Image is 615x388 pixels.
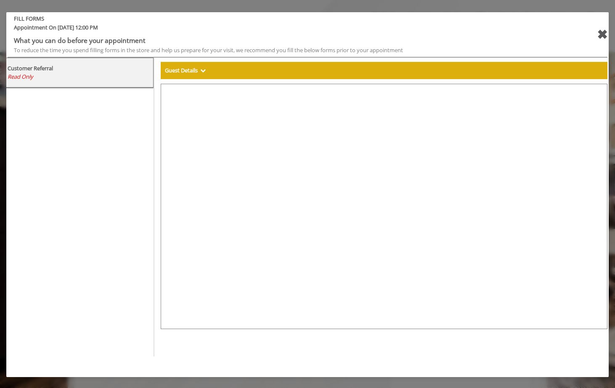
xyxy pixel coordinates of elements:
[14,36,146,45] b: What you can do before your appointment
[597,24,607,45] div: close forms
[165,66,198,74] b: Guest Details
[161,84,608,329] iframe: formsViewWeb
[8,64,53,72] b: Customer Referral
[8,23,557,35] span: Appointment On [DATE] 12:00 PM
[8,14,557,23] b: FILL FORMS
[8,73,33,80] span: Read Only
[200,66,206,74] span: Show
[14,46,550,55] div: To reduce the time you spend filling forms in the store and help us prepare for your visit, we re...
[161,62,608,80] div: Guest Details Show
